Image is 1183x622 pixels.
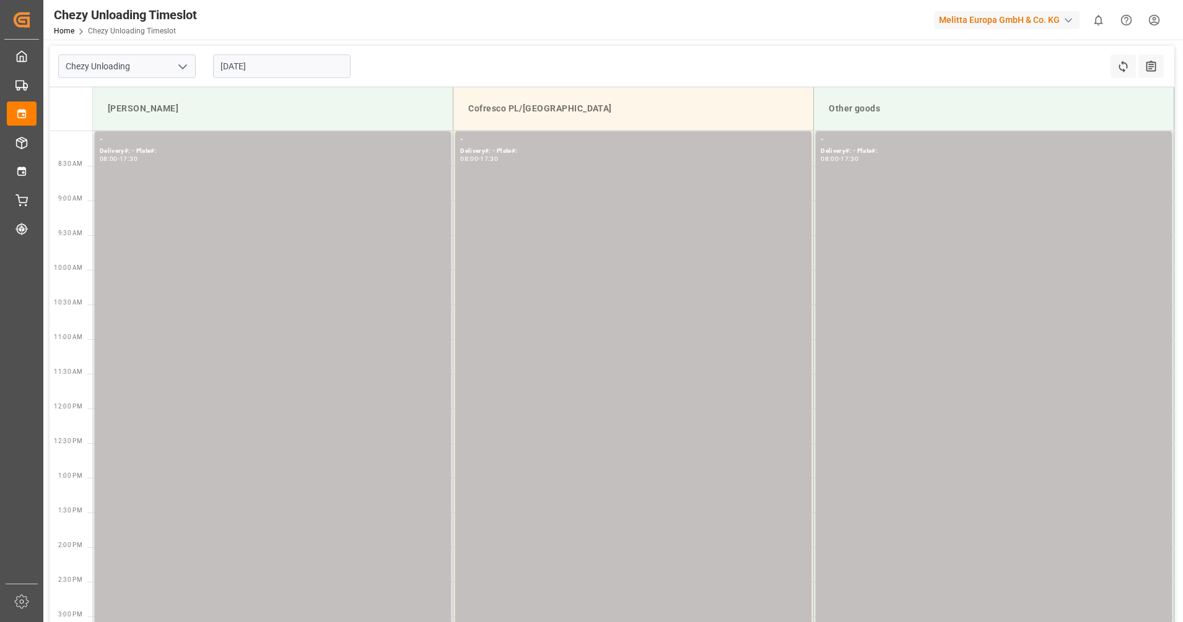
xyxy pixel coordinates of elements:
span: 1:30 PM [58,507,82,514]
span: 1:00 PM [58,472,82,479]
div: Delivery#: - Plate#: [821,146,1167,157]
button: show 0 new notifications [1085,6,1112,34]
span: 9:30 AM [58,230,82,236]
div: - [118,156,120,162]
span: 3:00 PM [58,611,82,618]
button: Melitta Europa GmbH & Co. KG [934,8,1085,32]
button: open menu [173,57,191,76]
input: DD.MM.YYYY [213,54,351,78]
div: Melitta Europa GmbH & Co. KG [934,11,1080,29]
input: Type to search/select [58,54,196,78]
div: Cofresco PL/[GEOGRAPHIC_DATA] [463,97,803,120]
span: 10:30 AM [54,299,82,306]
div: - [821,134,1167,146]
div: Other goods [824,97,1164,120]
span: 11:00 AM [54,334,82,340]
div: - [478,156,480,162]
span: 9:00 AM [58,195,82,202]
div: Delivery#: - Plate#: [100,146,446,157]
span: 11:30 AM [54,368,82,375]
div: 08:00 [100,156,118,162]
div: [PERSON_NAME] [103,97,443,120]
span: 2:00 PM [58,542,82,548]
div: Delivery#: - Plate#: [460,146,806,157]
span: 8:30 AM [58,160,82,167]
span: 12:30 PM [54,438,82,444]
div: 08:00 [821,156,839,162]
div: - [460,134,806,146]
span: 10:00 AM [54,264,82,271]
span: 12:00 PM [54,403,82,410]
div: 08:00 [460,156,478,162]
div: - [839,156,840,162]
button: Help Center [1112,6,1140,34]
div: 17:30 [840,156,858,162]
span: 2:30 PM [58,576,82,583]
a: Home [54,27,74,35]
div: 17:30 [120,156,138,162]
div: - [100,134,446,146]
div: 17:30 [480,156,498,162]
div: Chezy Unloading Timeslot [54,6,197,24]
